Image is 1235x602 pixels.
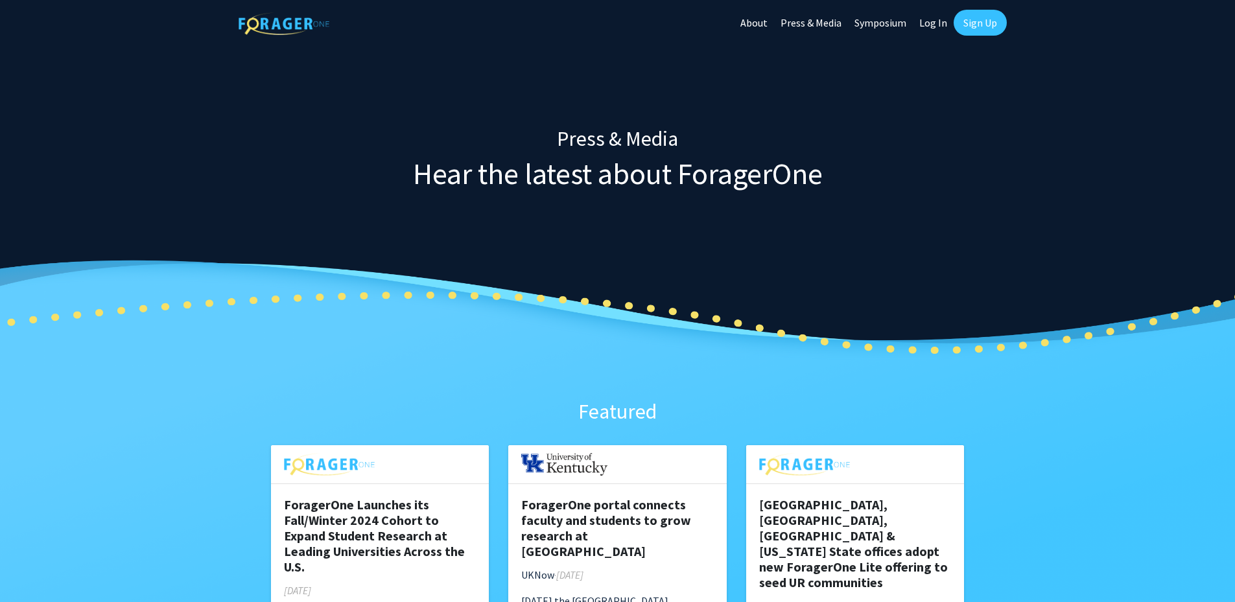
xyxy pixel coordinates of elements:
[521,497,714,559] h5: ForagerOne portal connects faculty and students to grow research at [GEOGRAPHIC_DATA]
[556,568,583,581] span: [DATE]
[271,126,965,151] h3: Press & Media
[239,12,329,35] img: ForagerOne Logo
[284,584,311,597] span: [DATE]
[284,453,375,476] img: foragerone-logo.png
[271,399,965,424] h3: Featured
[759,497,952,590] h5: [GEOGRAPHIC_DATA], [GEOGRAPHIC_DATA], [GEOGRAPHIC_DATA] & [US_STATE] State offices adopt new Fora...
[954,10,1007,36] a: Sign Up
[10,544,55,592] iframe: Chat
[284,497,476,575] h5: ForagerOne Launches its Fall/Winter 2024 Cohort to Expand Student Research at Leading Universitie...
[759,453,850,476] img: foragerone-logo.png
[554,568,556,581] span: ·
[271,156,965,192] h1: Hear the latest about ForagerOne
[521,453,607,476] img: UKY.png
[521,567,714,583] p: UKNow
